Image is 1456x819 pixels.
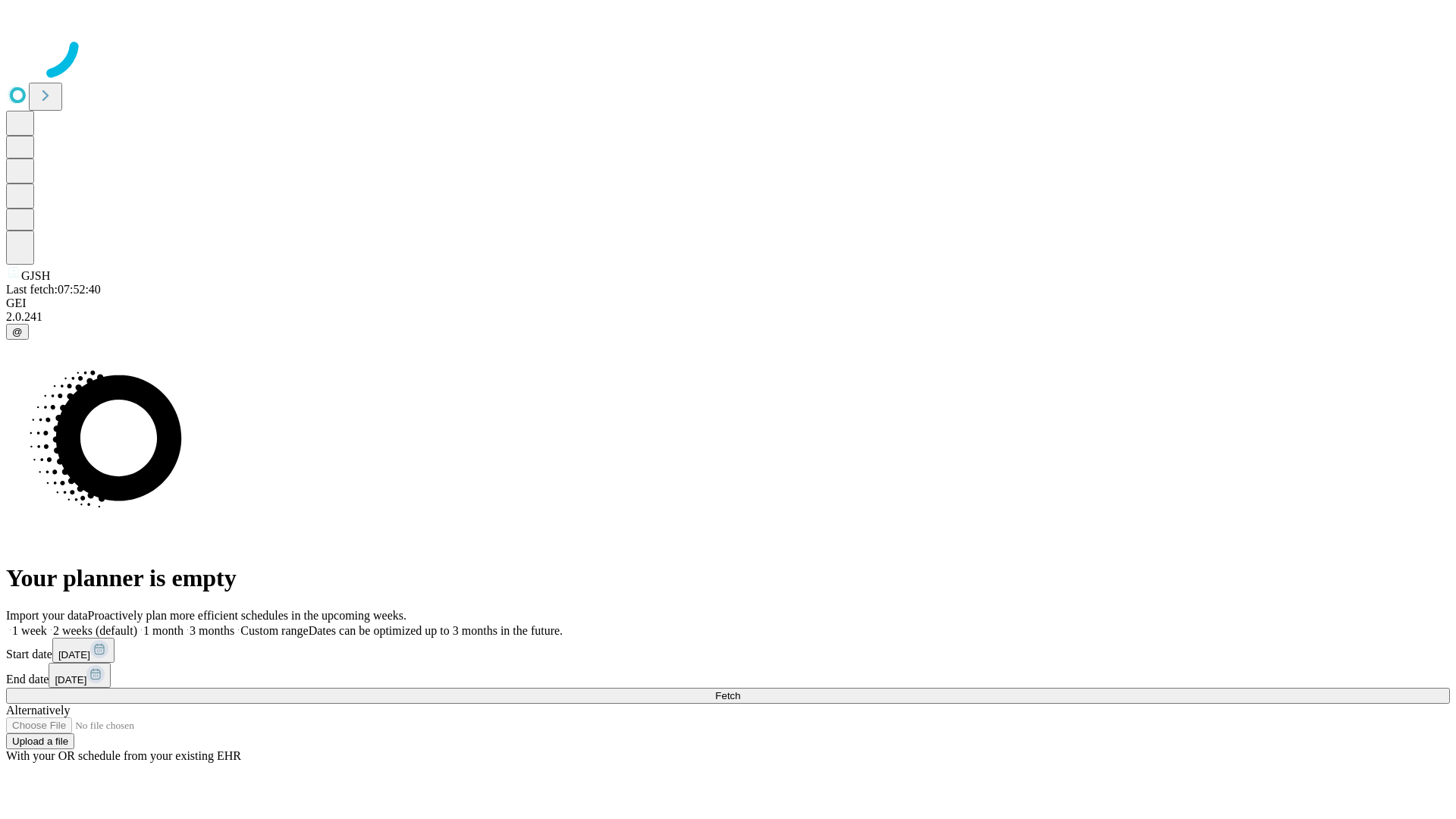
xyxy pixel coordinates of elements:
[6,733,74,749] button: Upload a file
[88,609,406,622] span: Proactively plan more efficient schedules in the upcoming weeks.
[55,674,86,686] span: [DATE]
[21,269,50,282] span: GJSH
[6,663,1450,688] div: End date
[6,297,1450,310] div: GEI
[715,690,740,701] span: Fetch
[240,624,308,637] span: Custom range
[6,749,241,762] span: With your OR schedule from your existing EHR
[143,624,184,637] span: 1 month
[6,688,1450,704] button: Fetch
[12,326,23,337] span: @
[6,609,88,622] span: Import your data
[6,704,70,717] span: Alternatively
[6,564,1450,592] h1: Your planner is empty
[49,663,111,688] button: [DATE]
[6,638,1450,663] div: Start date
[53,624,137,637] span: 2 weeks (default)
[58,649,90,661] span: [DATE]
[6,310,1450,324] div: 2.0.241
[6,283,101,296] span: Last fetch: 07:52:40
[309,624,563,637] span: Dates can be optimized up to 3 months in the future.
[52,638,115,663] button: [DATE]
[190,624,234,637] span: 3 months
[12,624,47,637] span: 1 week
[6,324,29,340] button: @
